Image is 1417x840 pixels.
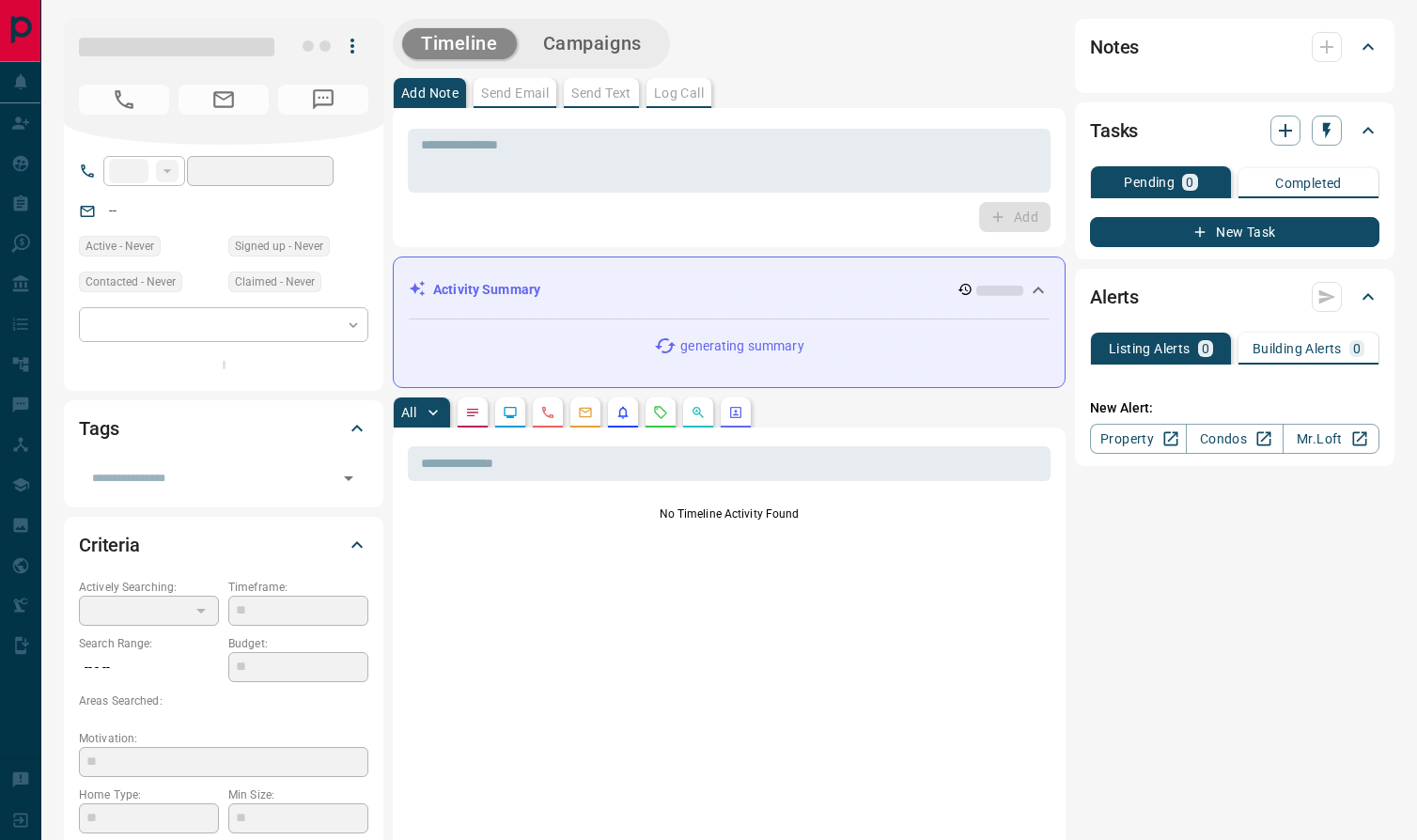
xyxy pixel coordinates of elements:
[1090,217,1379,247] button: New Task
[79,786,219,803] p: Home Type:
[235,237,323,256] span: Signed up - Never
[278,85,368,115] span: No Number
[691,405,706,420] svg: Opportunities
[79,635,219,652] p: Search Range:
[109,203,117,218] a: --
[228,635,368,652] p: Budget:
[1353,342,1361,355] p: 0
[79,85,169,115] span: No Number
[79,406,368,451] div: Tags
[524,28,661,59] button: Campaigns
[540,405,555,420] svg: Calls
[1090,32,1139,62] h2: Notes
[79,652,219,683] p: -- - --
[1186,176,1193,189] p: 0
[578,405,593,420] svg: Emails
[79,730,368,747] p: Motivation:
[503,405,518,420] svg: Lead Browsing Activity
[235,272,315,291] span: Claimed - Never
[1090,398,1379,418] p: New Alert:
[465,405,480,420] svg: Notes
[1124,176,1175,189] p: Pending
[1090,282,1139,312] h2: Alerts
[1090,274,1379,319] div: Alerts
[335,465,362,491] button: Open
[228,579,368,596] p: Timeframe:
[1275,177,1342,190] p: Completed
[653,405,668,420] svg: Requests
[79,692,368,709] p: Areas Searched:
[86,272,176,291] span: Contacted - Never
[1283,424,1379,454] a: Mr.Loft
[179,85,269,115] span: No Email
[401,406,416,419] p: All
[402,28,517,59] button: Timeline
[409,272,1050,307] div: Activity Summary
[401,86,459,100] p: Add Note
[1253,342,1342,355] p: Building Alerts
[680,336,803,356] p: generating summary
[1090,116,1138,146] h2: Tasks
[79,579,219,596] p: Actively Searching:
[1090,24,1379,70] div: Notes
[433,280,540,300] p: Activity Summary
[728,405,743,420] svg: Agent Actions
[228,786,368,803] p: Min Size:
[615,405,631,420] svg: Listing Alerts
[79,413,118,443] h2: Tags
[79,530,140,560] h2: Criteria
[79,522,368,568] div: Criteria
[1090,108,1379,153] div: Tasks
[408,506,1051,522] p: No Timeline Activity Found
[1202,342,1209,355] p: 0
[1090,424,1187,454] a: Property
[86,237,154,256] span: Active - Never
[1109,342,1191,355] p: Listing Alerts
[1186,424,1283,454] a: Condos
